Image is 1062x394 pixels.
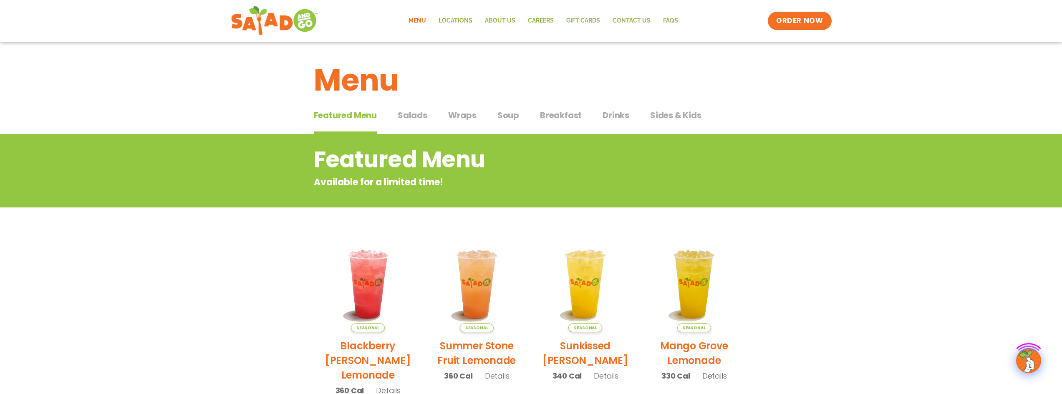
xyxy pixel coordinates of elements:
[314,143,681,177] h2: Featured Menu
[702,371,727,381] span: Details
[402,11,684,30] nav: Menu
[444,370,473,381] span: 360 Cal
[320,338,416,382] h2: Blackberry [PERSON_NAME] Lemonade
[568,323,602,332] span: Seasonal
[314,58,749,103] h1: Menu
[768,12,831,30] a: ORDER NOW
[606,11,657,30] a: Contact Us
[429,236,525,332] img: Product photo for Summer Stone Fruit Lemonade
[314,109,377,121] span: Featured Menu
[479,11,522,30] a: About Us
[320,236,416,332] img: Product photo for Blackberry Bramble Lemonade
[460,323,494,332] span: Seasonal
[540,109,582,121] span: Breakfast
[432,11,479,30] a: Locations
[231,4,319,38] img: new-SAG-logo-768×292
[646,236,742,332] img: Product photo for Mango Grove Lemonade
[677,323,711,332] span: Seasonal
[429,338,525,368] h2: Summer Stone Fruit Lemonade
[560,11,606,30] a: GIFT CARDS
[646,338,742,368] h2: Mango Grove Lemonade
[537,236,634,332] img: Product photo for Sunkissed Yuzu Lemonade
[537,338,634,368] h2: Sunkissed [PERSON_NAME]
[402,11,432,30] a: Menu
[661,370,690,381] span: 330 Cal
[594,371,618,381] span: Details
[522,11,560,30] a: Careers
[351,323,385,332] span: Seasonal
[497,109,519,121] span: Soup
[485,371,510,381] span: Details
[603,109,629,121] span: Drinks
[448,109,477,121] span: Wraps
[314,106,749,134] div: Tabbed content
[314,175,681,189] p: Available for a limited time!
[552,370,582,381] span: 340 Cal
[650,109,701,121] span: Sides & Kids
[776,16,823,26] span: ORDER NOW
[657,11,684,30] a: FAQs
[398,109,427,121] span: Salads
